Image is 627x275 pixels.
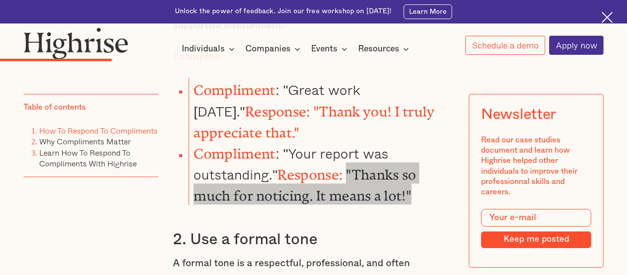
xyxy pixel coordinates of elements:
[24,102,86,113] div: Table of contents
[182,43,225,55] div: Individuals
[193,104,434,134] strong: Response: "Thank you! I truly appreciate that."
[39,146,137,169] a: Learn How To Respond To Compliments With Highrise
[481,231,591,248] input: Keep me posted
[245,43,303,55] div: Companies
[311,43,338,55] div: Events
[175,7,392,16] div: Unlock the power of feedback. Join our free workshop on [DATE]!
[404,4,453,20] a: Learn More
[465,36,545,55] a: Schedule a demo
[189,141,455,205] li: : "Your report was outstanding."
[173,229,455,249] h3: 2. Use a formal tone
[602,12,613,23] img: Cross icon
[311,43,350,55] div: Events
[193,146,275,155] strong: Compliment
[39,136,131,148] a: Why Compliments Matter
[549,36,603,55] a: Apply now
[481,209,591,227] input: Your e-mail
[481,106,556,123] div: Newsletter
[481,135,591,198] div: Read our case studies document and learn how Highrise helped other individuals to improve their p...
[481,209,591,248] form: Modal Form
[245,43,290,55] div: Companies
[358,43,399,55] div: Resources
[24,27,128,59] img: Highrise logo
[358,43,412,55] div: Resources
[189,78,455,141] li: : "Great work [DATE]."
[39,124,158,137] a: How To Respond To Compliments
[193,167,416,197] strong: Response: "Thanks so much for noticing. It means a lot!"
[182,43,238,55] div: Individuals
[193,82,275,91] strong: Compliment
